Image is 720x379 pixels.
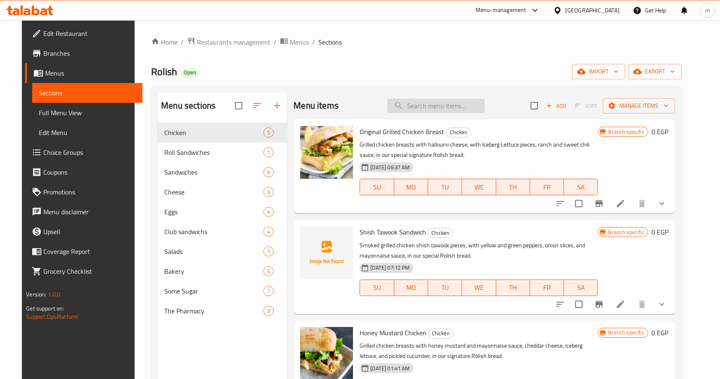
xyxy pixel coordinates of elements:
h6: 0 EGP [651,327,668,339]
span: Select to update [570,195,587,212]
span: 5 [264,129,273,137]
p: Grilled chicken breasts with halloumi cheese, with Iceberg Lettuce pieces, ranch and sweet chili ... [360,140,598,160]
span: Manage items [609,101,668,111]
button: Add section [267,96,287,116]
span: Sort sections [247,96,267,116]
h6: 0 EGP [651,126,668,137]
span: Roll Sandwiches [164,147,263,157]
span: Edit Restaurant [43,28,135,38]
span: Salads [164,246,263,256]
span: Select section first [569,99,603,112]
input: search [387,99,485,113]
div: Roll Sandwiches1 [158,142,287,162]
span: Choice Groups [43,147,135,157]
a: Branches [25,43,142,63]
span: 4 [264,208,273,216]
span: Menus [45,68,135,78]
div: Chicken [446,128,471,137]
span: Rolish [151,62,177,81]
span: 4 [264,228,273,236]
span: Open [180,69,199,76]
span: FR [533,282,561,294]
div: items [263,187,274,197]
div: items [263,306,274,316]
span: TH [500,282,527,294]
button: TU [428,179,462,195]
button: WE [462,280,496,296]
button: MO [394,280,428,296]
a: Edit menu item [616,299,625,309]
span: Shish Tawook Sandwich [360,226,426,238]
button: SA [564,280,598,296]
li: / [312,37,315,47]
li: / [181,37,184,47]
nav: breadcrumb [151,37,682,47]
a: Edit Restaurant [25,24,142,43]
span: MO [398,181,425,193]
img: Shish Tawook Sandwich [300,226,353,279]
span: Bakery [164,266,263,276]
a: Upsell [25,222,142,242]
a: Menus [25,63,142,83]
nav: Menu sections [158,119,287,324]
span: Club sandwichs [164,227,263,237]
div: items [263,207,274,217]
span: SA [567,282,594,294]
span: Grocery Checklist [43,266,135,276]
span: 1.0.0 [48,289,61,300]
button: sort-choices [550,194,570,213]
span: 7 [264,287,273,295]
button: delete [632,294,652,314]
div: Chicken [428,228,453,238]
span: Sections [39,88,135,98]
button: Branch-specific-item [589,194,609,213]
svg: Show Choices [657,299,667,309]
a: Coupons [25,162,142,182]
a: Home [151,37,178,47]
span: Branch specific [605,228,647,236]
span: Add item [543,99,569,112]
a: Menus [280,37,309,47]
div: items [263,227,274,237]
button: export [628,64,682,79]
span: TH [500,181,527,193]
div: Chicken [428,329,453,339]
button: SU [360,179,394,195]
span: import [579,66,618,77]
button: TU [428,280,462,296]
span: Promotions [43,187,135,197]
a: Edit menu item [616,199,625,208]
span: Cheese [164,187,263,197]
span: Branch specific [605,128,647,136]
span: Add [545,101,567,111]
a: Promotions [25,182,142,202]
span: Edit Menu [39,128,135,137]
span: SU [363,282,391,294]
button: FR [530,179,564,195]
a: Edit Menu [32,123,142,142]
span: Some Sugar [164,286,263,296]
div: Eggs4 [158,202,287,222]
span: The Pharmacy [164,306,263,316]
span: [DATE] 07:12 PM [367,264,413,272]
div: Sandwiches6 [158,162,287,182]
span: MO [398,282,425,294]
a: Sections [32,83,142,103]
a: Choice Groups [25,142,142,162]
h2: Menu sections [161,99,216,112]
div: Salads7 [158,242,287,261]
span: TU [431,181,459,193]
span: Honey Mustard Chicken [360,327,426,339]
h6: 0 EGP [651,226,668,238]
div: The Pharmacy3 [158,301,287,321]
span: [DATE] 01:41 AM [367,365,413,372]
li: / [274,37,277,47]
button: delete [632,194,652,213]
span: Chicken [164,128,263,137]
button: TH [496,280,530,296]
div: Open [180,68,199,78]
